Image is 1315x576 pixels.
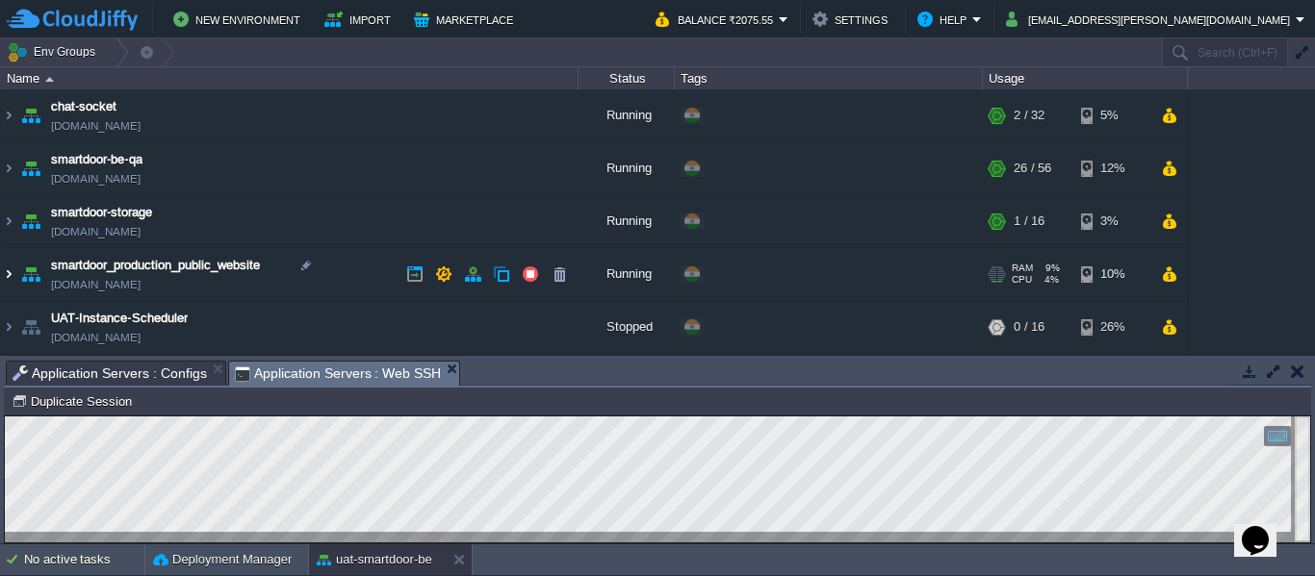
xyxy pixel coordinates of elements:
div: Usage [984,67,1187,89]
img: AMDAwAAAACH5BAEAAAAALAAAAAABAAEAAAICRAEAOw== [17,142,44,194]
button: Env Groups [7,38,102,65]
span: Application Servers : Web SSH [235,362,442,386]
button: New Environment [173,8,306,31]
div: Running [579,142,675,194]
a: smartdoor-be-qa [51,150,142,169]
a: smartdoor_production_public_website [51,256,260,275]
img: AMDAwAAAACH5BAEAAAAALAAAAAABAAEAAAICRAEAOw== [17,301,44,353]
button: [EMAIL_ADDRESS][PERSON_NAME][DOMAIN_NAME] [1006,8,1296,31]
iframe: chat widget [1234,499,1296,557]
div: Running [579,89,675,141]
div: 12% [1081,142,1144,194]
img: AMDAwAAAACH5BAEAAAAALAAAAAABAAEAAAICRAEAOw== [1,89,16,141]
button: Import [324,8,397,31]
span: 9% [1041,263,1060,274]
a: smartdoor-storage [51,203,152,222]
button: Settings [812,8,893,31]
a: [DOMAIN_NAME] [51,169,141,188]
span: 4% [1040,274,1059,286]
div: No active tasks [24,544,144,575]
img: AMDAwAAAACH5BAEAAAAALAAAAAABAAEAAAICRAEAOw== [1,195,16,247]
div: 3% [1081,195,1144,247]
img: AMDAwAAAACH5BAEAAAAALAAAAAABAAEAAAICRAEAOw== [17,195,44,247]
button: Help [917,8,972,31]
div: 1 / 16 [1014,195,1044,247]
span: RAM [1012,263,1033,274]
div: Name [2,67,578,89]
div: 2 / 32 [1014,89,1044,141]
span: [DOMAIN_NAME] [51,222,141,241]
button: Marketplace [414,8,519,31]
img: AMDAwAAAACH5BAEAAAAALAAAAAABAAEAAAICRAEAOw== [1,301,16,353]
img: AMDAwAAAACH5BAEAAAAALAAAAAABAAEAAAICRAEAOw== [1,248,16,300]
button: Duplicate Session [12,392,138,410]
span: Application Servers : Configs [13,362,207,385]
img: CloudJiffy [7,8,138,32]
div: 5% [1081,89,1144,141]
div: Stopped [579,301,675,353]
div: 26 / 56 [1014,142,1051,194]
div: Tags [676,67,982,89]
a: [DOMAIN_NAME] [51,116,141,136]
button: Deployment Manager [153,550,292,569]
div: 10% [1081,248,1144,300]
img: AMDAwAAAACH5BAEAAAAALAAAAAABAAEAAAICRAEAOw== [1,142,16,194]
div: Running [579,195,675,247]
button: Balance ₹2075.55 [656,8,779,31]
img: AMDAwAAAACH5BAEAAAAALAAAAAABAAEAAAICRAEAOw== [17,89,44,141]
img: AMDAwAAAACH5BAEAAAAALAAAAAABAAEAAAICRAEAOw== [45,77,54,82]
img: AMDAwAAAACH5BAEAAAAALAAAAAABAAEAAAICRAEAOw== [17,248,44,300]
div: 26% [1081,301,1144,353]
div: Running [579,248,675,300]
a: UAT-Instance-Scheduler [51,309,188,328]
div: 0 / 16 [1014,301,1044,353]
a: chat-socket [51,97,116,116]
a: [DOMAIN_NAME] [51,328,141,347]
a: [DOMAIN_NAME] [51,275,141,294]
button: uat-smartdoor-be [317,550,432,569]
div: Status [580,67,674,89]
span: CPU [1012,274,1032,286]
